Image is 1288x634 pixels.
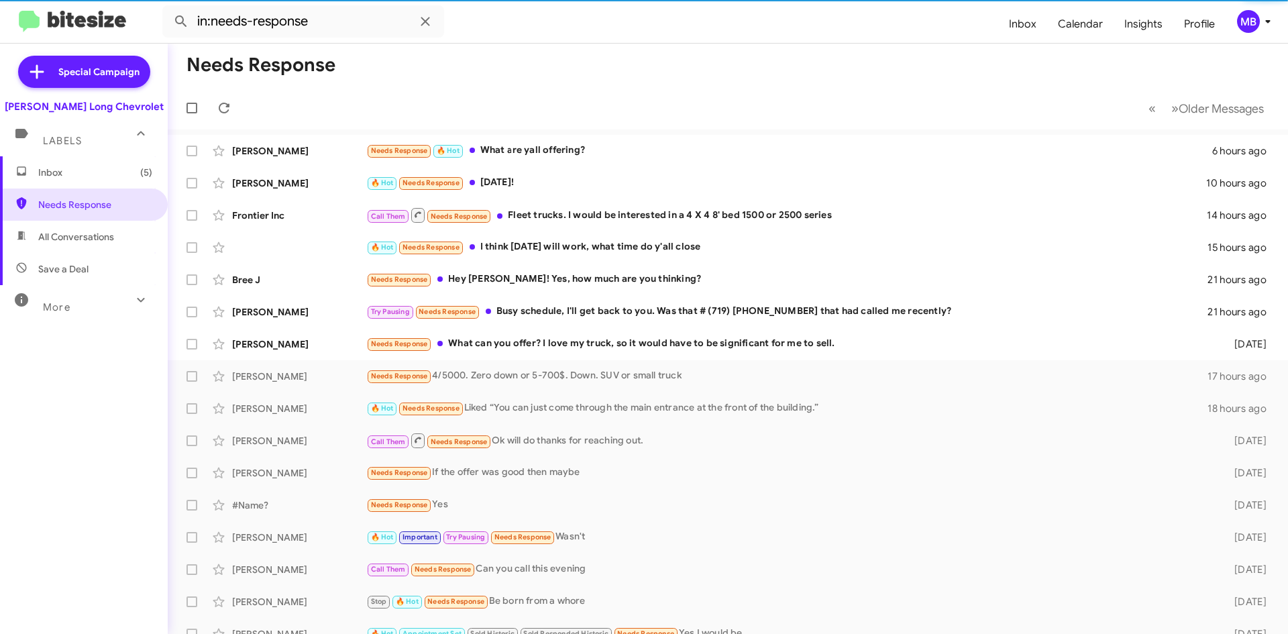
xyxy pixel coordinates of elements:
[162,5,444,38] input: Search
[232,176,366,190] div: [PERSON_NAME]
[427,597,484,606] span: Needs Response
[402,533,437,541] span: Important
[232,337,366,351] div: [PERSON_NAME]
[232,305,366,319] div: [PERSON_NAME]
[446,533,485,541] span: Try Pausing
[1213,563,1277,576] div: [DATE]
[1213,498,1277,512] div: [DATE]
[366,143,1212,158] div: What are yall offering?
[232,402,366,415] div: [PERSON_NAME]
[1047,5,1114,44] a: Calendar
[1213,595,1277,609] div: [DATE]
[366,368,1207,384] div: 4/5000. Zero down or 5-700$. Down. SUV or small truck
[140,166,152,179] span: (5)
[366,207,1207,223] div: Fleet trucks. I would be interested in a 4 X 4 8' bed 1500 or 2500 series
[366,401,1207,416] div: Liked “You can just come through the main entrance at the front of the building.”
[1141,95,1272,122] nav: Page navigation example
[366,304,1207,319] div: Busy schedule, I'll get back to you. Was that # (719) [PHONE_NUMBER] that had called me recently?
[1207,402,1277,415] div: 18 hours ago
[371,500,428,509] span: Needs Response
[366,175,1206,191] div: [DATE]!
[371,404,394,413] span: 🔥 Hot
[1207,241,1277,254] div: 15 hours ago
[366,465,1213,480] div: If the offer was good then maybe
[1206,176,1277,190] div: 10 hours ago
[366,562,1213,577] div: Can you call this evening
[998,5,1047,44] a: Inbox
[1213,531,1277,544] div: [DATE]
[43,301,70,313] span: More
[1179,101,1264,116] span: Older Messages
[232,370,366,383] div: [PERSON_NAME]
[366,336,1213,352] div: What can you offer? I love my truck, so it would have to be significant for me to sell.
[371,275,428,284] span: Needs Response
[431,437,488,446] span: Needs Response
[366,272,1207,287] div: Hey [PERSON_NAME]! Yes, how much are you thinking?
[232,466,366,480] div: [PERSON_NAME]
[366,497,1213,513] div: Yes
[1173,5,1226,44] a: Profile
[1148,100,1156,117] span: «
[1207,305,1277,319] div: 21 hours ago
[232,273,366,286] div: Bree J
[1226,10,1273,33] button: MB
[371,307,410,316] span: Try Pausing
[1213,434,1277,447] div: [DATE]
[38,262,89,276] span: Save a Deal
[1207,370,1277,383] div: 17 hours ago
[431,212,488,221] span: Needs Response
[402,404,460,413] span: Needs Response
[1212,144,1277,158] div: 6 hours ago
[371,597,387,606] span: Stop
[232,209,366,222] div: Frontier Inc
[58,65,140,78] span: Special Campaign
[1163,95,1272,122] button: Next
[371,212,406,221] span: Call Them
[232,531,366,544] div: [PERSON_NAME]
[38,198,152,211] span: Needs Response
[366,529,1213,545] div: Wasn't
[366,594,1213,609] div: Be born from a whore
[366,432,1213,449] div: Ok will do thanks for reaching out.
[232,434,366,447] div: [PERSON_NAME]
[402,243,460,252] span: Needs Response
[1114,5,1173,44] a: Insights
[437,146,460,155] span: 🔥 Hot
[415,565,472,574] span: Needs Response
[371,437,406,446] span: Call Them
[1213,337,1277,351] div: [DATE]
[43,135,82,147] span: Labels
[371,565,406,574] span: Call Them
[366,240,1207,255] div: I think [DATE] will work, what time do y'all close
[371,533,394,541] span: 🔥 Hot
[1171,100,1179,117] span: »
[371,243,394,252] span: 🔥 Hot
[371,178,394,187] span: 🔥 Hot
[1140,95,1164,122] button: Previous
[18,56,150,88] a: Special Campaign
[5,100,164,113] div: [PERSON_NAME] Long Chevrolet
[232,563,366,576] div: [PERSON_NAME]
[232,595,366,609] div: [PERSON_NAME]
[396,597,419,606] span: 🔥 Hot
[371,339,428,348] span: Needs Response
[232,144,366,158] div: [PERSON_NAME]
[232,498,366,512] div: #Name?
[1213,466,1277,480] div: [DATE]
[1237,10,1260,33] div: MB
[1207,273,1277,286] div: 21 hours ago
[402,178,460,187] span: Needs Response
[419,307,476,316] span: Needs Response
[38,166,152,179] span: Inbox
[38,230,114,244] span: All Conversations
[371,372,428,380] span: Needs Response
[494,533,551,541] span: Needs Response
[1207,209,1277,222] div: 14 hours ago
[186,54,335,76] h1: Needs Response
[371,468,428,477] span: Needs Response
[371,146,428,155] span: Needs Response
